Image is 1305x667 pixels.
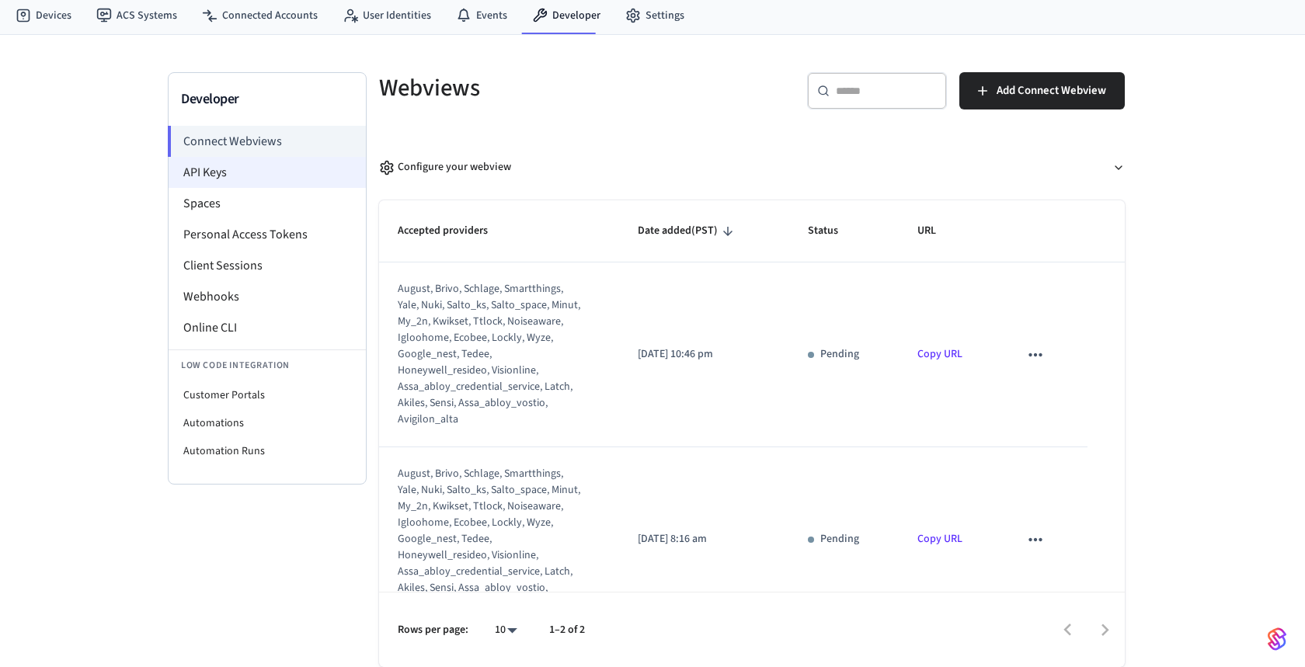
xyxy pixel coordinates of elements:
[820,531,859,547] p: Pending
[549,622,585,638] p: 1–2 of 2
[169,281,366,312] li: Webhooks
[638,219,738,243] span: Date added(PST)
[398,281,580,428] div: august, brivo, schlage, smartthings, yale, nuki, salto_ks, salto_space, minut, my_2n, kwikset, tt...
[444,2,520,30] a: Events
[638,346,771,363] p: [DATE] 10:46 pm
[168,126,366,157] li: Connect Webviews
[1268,627,1286,651] img: SeamLogoGradient.69752ec5.svg
[3,2,84,30] a: Devices
[917,219,956,243] span: URL
[398,219,508,243] span: Accepted providers
[169,381,366,409] li: Customer Portals
[379,72,743,104] h5: Webviews
[917,531,962,547] a: Copy URL
[169,312,366,343] li: Online CLI
[169,437,366,465] li: Automation Runs
[190,2,330,30] a: Connected Accounts
[169,409,366,437] li: Automations
[84,2,190,30] a: ACS Systems
[169,188,366,219] li: Spaces
[808,219,858,243] span: Status
[379,159,511,175] div: Configure your webview
[330,2,444,30] a: User Identities
[169,349,366,381] li: Low Code Integration
[959,72,1125,109] button: Add Connect Webview
[638,531,771,547] p: [DATE] 8:16 am
[820,346,859,363] p: Pending
[997,81,1106,101] span: Add Connect Webview
[520,2,613,30] a: Developer
[487,619,524,641] div: 10
[169,250,366,281] li: Client Sessions
[379,147,1125,188] button: Configure your webview
[379,200,1125,632] table: sticky table
[169,157,366,188] li: API Keys
[613,2,697,30] a: Settings
[169,219,366,250] li: Personal Access Tokens
[398,622,468,638] p: Rows per page:
[398,466,580,613] div: august, brivo, schlage, smartthings, yale, nuki, salto_ks, salto_space, minut, my_2n, kwikset, tt...
[181,89,353,110] h3: Developer
[917,346,962,362] a: Copy URL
